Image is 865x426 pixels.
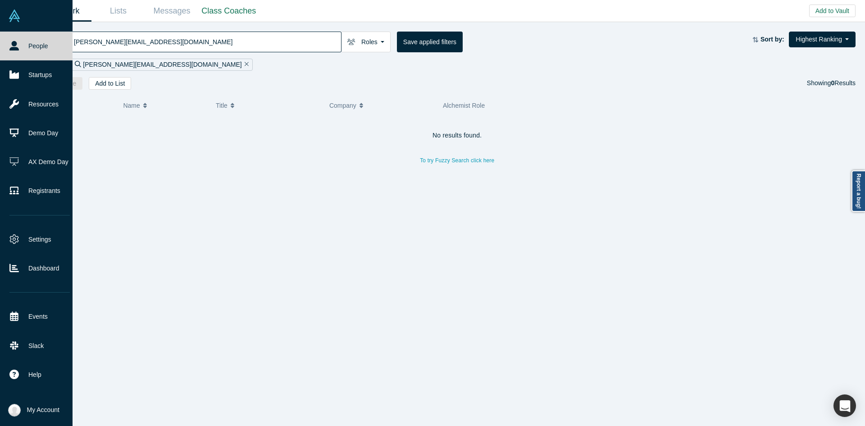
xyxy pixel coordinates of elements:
button: To try Fuzzy Search click here [414,155,501,166]
button: Save applied filters [397,32,463,52]
button: Title [216,96,320,115]
strong: Sort by: [760,36,784,43]
span: Company [329,96,356,115]
a: Lists [91,0,145,22]
span: Help [28,370,41,380]
span: Title [216,96,228,115]
div: [PERSON_NAME][EMAIL_ADDRESS][DOMAIN_NAME] [71,59,252,71]
span: Alchemist Role [443,102,485,109]
h4: No results found. [52,132,863,139]
span: Results [831,79,856,87]
div: Showing [807,77,856,90]
button: Roles [341,32,391,52]
a: Class Coaches [199,0,259,22]
button: Add to List [89,77,131,90]
img: Anna Sanchez's Account [8,404,21,417]
strong: 0 [831,79,835,87]
button: Highest Ranking [789,32,856,47]
img: Alchemist Vault Logo [8,9,21,22]
button: Remove Filter [242,60,249,70]
input: Search by name, title, company, summary, expertise, investment criteria or topics of focus [73,31,341,52]
span: My Account [27,405,59,415]
button: Add to Vault [809,5,856,17]
button: My Account [8,404,59,417]
button: Company [329,96,433,115]
a: Report a bug! [851,170,865,212]
button: Name [123,96,206,115]
a: Messages [145,0,199,22]
span: Name [123,96,140,115]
